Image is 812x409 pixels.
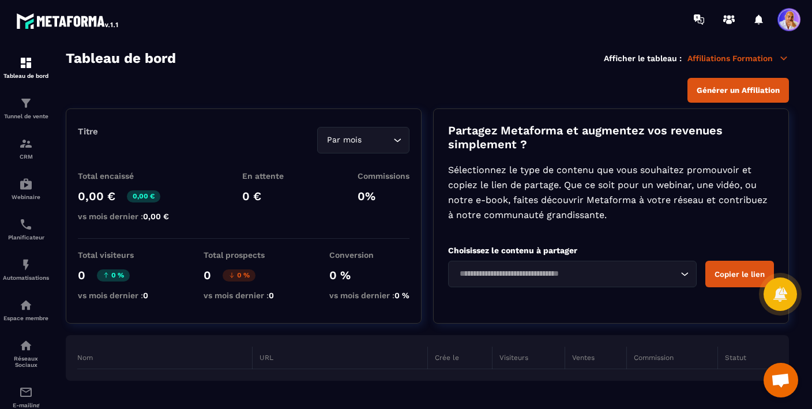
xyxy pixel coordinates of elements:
[448,261,697,287] div: Search for option
[269,291,274,300] span: 0
[493,347,565,369] th: Visiteurs
[3,290,49,330] a: automationsautomationsEspace membre
[78,250,148,260] p: Total visiteurs
[78,291,148,300] p: vs mois dernier :
[19,258,33,272] img: automations
[394,291,409,300] span: 0 %
[204,268,211,282] p: 0
[77,347,253,369] th: Nom
[358,171,409,181] p: Commissions
[705,261,774,287] button: Copier le lien
[78,268,85,282] p: 0
[427,347,493,369] th: Crée le
[3,194,49,200] p: Webinaire
[242,171,284,181] p: En attente
[143,291,148,300] span: 0
[687,78,789,103] button: Générer un Affiliation
[456,268,678,280] input: Search for option
[329,268,409,282] p: 0 %
[253,347,428,369] th: URL
[78,212,169,221] p: vs mois dernier :
[3,249,49,290] a: automationsautomationsAutomatisations
[3,402,49,408] p: E-mailing
[3,355,49,368] p: Réseaux Sociaux
[204,291,274,300] p: vs mois dernier :
[242,189,284,203] p: 0 €
[604,54,682,63] p: Afficher le tableau :
[223,269,255,282] p: 0 %
[764,363,798,397] a: Ouvrir le chat
[627,347,718,369] th: Commission
[19,339,33,352] img: social-network
[127,190,160,202] p: 0,00 €
[19,385,33,399] img: email
[204,250,274,260] p: Total prospects
[565,347,626,369] th: Ventes
[78,189,115,203] p: 0,00 €
[19,56,33,70] img: formation
[448,163,774,223] p: Sélectionnez le type de contenu que vous souhaitez promouvoir et copiez le lien de partage. Que c...
[697,86,780,95] span: Générer un Affiliation
[16,10,120,31] img: logo
[329,250,409,260] p: Conversion
[66,50,176,66] h3: Tableau de bord
[448,246,774,255] p: Choisissez le contenu à partager
[78,126,98,137] p: Titre
[3,73,49,79] p: Tableau de bord
[19,217,33,231] img: scheduler
[364,134,390,147] input: Search for option
[3,330,49,377] a: social-networksocial-networkRéseaux Sociaux
[19,177,33,191] img: automations
[143,212,169,221] span: 0,00 €
[3,88,49,128] a: formationformationTunnel de vente
[97,269,130,282] p: 0 %
[317,127,409,153] div: Search for option
[3,234,49,241] p: Planificateur
[325,134,364,147] span: Par mois
[3,168,49,209] a: automationsautomationsWebinaire
[3,209,49,249] a: schedulerschedulerPlanificateur
[358,189,409,203] p: 0%
[19,96,33,110] img: formation
[3,153,49,160] p: CRM
[19,137,33,151] img: formation
[3,315,49,321] p: Espace membre
[718,347,777,369] th: Statut
[78,171,169,181] p: Total encaissé
[3,275,49,281] p: Automatisations
[687,53,789,63] p: Affiliations Formation
[329,291,409,300] p: vs mois dernier :
[3,47,49,88] a: formationformationTableau de bord
[448,123,774,151] p: Partagez Metaforma et augmentez vos revenues simplement ?
[19,298,33,312] img: automations
[3,128,49,168] a: formationformationCRM
[3,113,49,119] p: Tunnel de vente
